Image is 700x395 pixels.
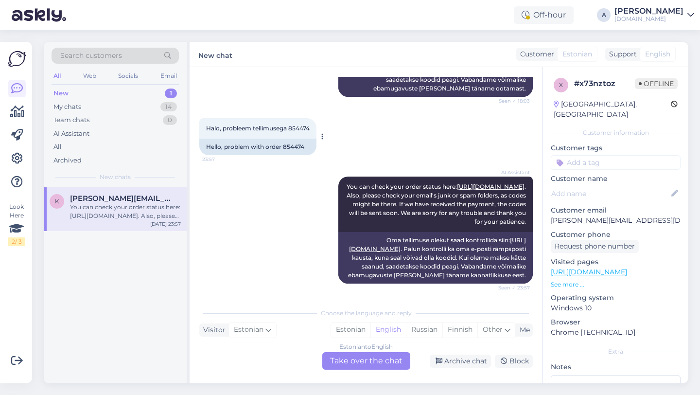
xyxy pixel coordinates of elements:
div: Archived [53,156,82,165]
div: Socials [116,70,140,82]
div: Support [605,49,637,59]
p: Customer email [551,205,681,215]
span: Halo, probleem tellimusega 854474 [206,125,310,132]
p: Customer tags [551,143,681,153]
div: A [597,8,611,22]
span: English [645,49,670,59]
div: [DOMAIN_NAME] [614,15,683,23]
div: 1 [165,89,177,98]
p: Browser [551,317,681,327]
div: [DATE] 23:57 [150,220,181,228]
p: Visited pages [551,257,681,267]
div: Hello, problem with order 854474 [199,139,316,155]
div: You can check your order status here: [URL][DOMAIN_NAME]. Also, please check your email's junk or... [70,203,181,220]
div: [PERSON_NAME] [614,7,683,15]
span: Estonian [234,324,263,335]
p: Customer name [551,174,681,184]
div: Archive chat [430,355,491,368]
a: [PERSON_NAME][DOMAIN_NAME] [614,7,694,23]
div: AI Assistant [53,129,89,139]
div: Extra [551,347,681,356]
div: 0 [163,115,177,125]
input: Add name [551,188,669,199]
div: Visitor [199,325,226,335]
input: Add a tag [551,155,681,170]
div: Email [158,70,179,82]
span: x [559,81,563,89]
span: 23:57 [202,156,239,163]
p: Customer phone [551,230,681,240]
div: 2 / 3 [8,237,25,246]
p: See more ... [551,280,681,289]
a: [URL][DOMAIN_NAME] [457,183,525,190]
div: Russian [406,323,442,337]
div: Web [81,70,98,82]
span: kenneth.looper1@gmail.com [70,194,171,203]
div: Customer information [551,128,681,137]
span: Estonian [562,49,592,59]
label: New chat [198,48,232,61]
div: Finnish [442,323,477,337]
div: Estonian to English [339,342,393,351]
div: Off-hour [514,6,574,24]
div: Team chats [53,115,89,125]
span: Other [483,325,503,334]
div: Look Here [8,202,25,246]
span: Seen ✓ 18:03 [493,97,530,105]
div: Me [516,325,530,335]
p: Operating system [551,293,681,303]
div: All [53,142,62,152]
span: k [55,197,59,205]
p: [PERSON_NAME][EMAIL_ADDRESS][DOMAIN_NAME] [551,215,681,226]
span: Seen ✓ 23:57 [493,284,530,291]
div: My chats [53,102,81,112]
div: All [52,70,63,82]
div: English [370,323,406,337]
div: New [53,89,69,98]
div: [GEOGRAPHIC_DATA], [GEOGRAPHIC_DATA] [554,99,671,120]
span: You can check your order status here: . Also, please check your email's junk or spam folders, as ... [347,183,527,225]
span: Offline [635,78,678,89]
p: Notes [551,362,681,372]
div: Oma tellimuse olekut saad kontrollida siin: . Palun kontrolli ka oma e-posti rämpsposti kausta, k... [338,232,533,284]
div: 14 [160,102,177,112]
div: Block [495,355,533,368]
span: New chats [100,173,131,181]
span: AI Assistant [493,169,530,176]
span: Search customers [60,51,122,61]
img: Askly Logo [8,50,26,68]
div: Choose the language and reply [199,309,533,318]
div: # x73nztoz [574,78,635,90]
div: Take over the chat [322,352,410,370]
div: Request phone number [551,240,639,253]
a: [URL][DOMAIN_NAME] [551,268,627,276]
div: Estonian [331,323,370,337]
p: Windows 10 [551,303,681,313]
div: Customer [516,49,554,59]
p: Chrome [TECHNICAL_ID] [551,327,681,338]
